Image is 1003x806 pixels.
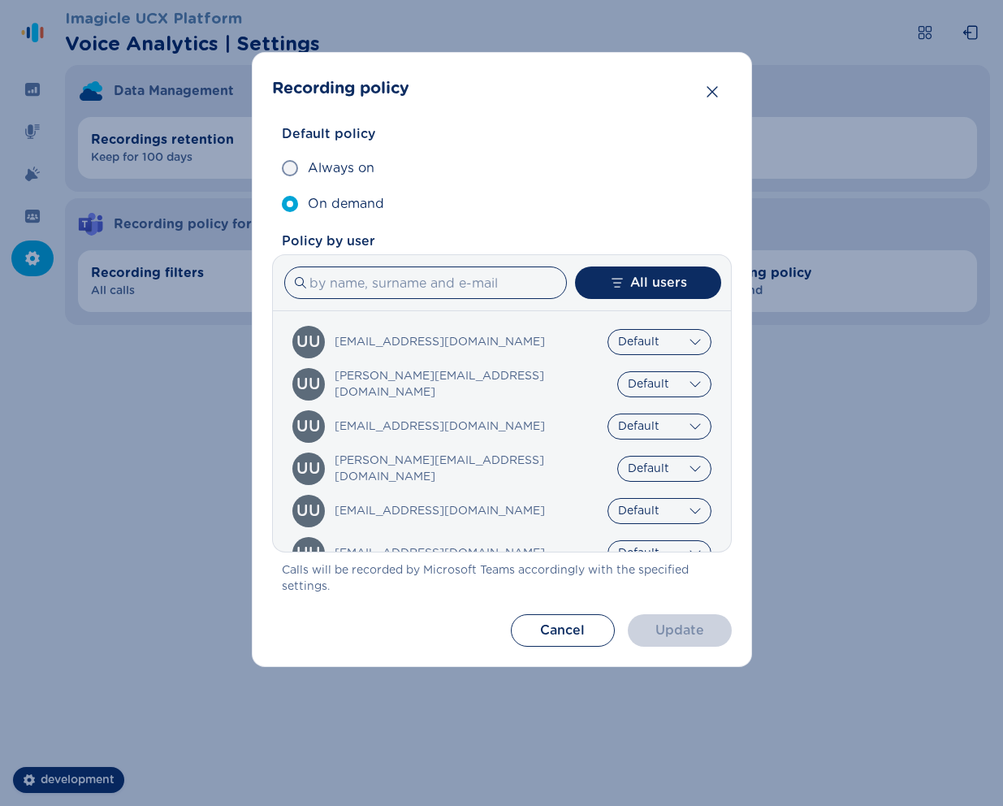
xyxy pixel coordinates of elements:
[296,546,321,561] div: undefined undefined
[308,158,374,178] span: Always on
[335,453,611,485] span: [PERSON_NAME][EMAIL_ADDRESS][DOMAIN_NAME]
[282,232,732,251] span: Policy by user
[335,503,545,519] span: [EMAIL_ADDRESS][DOMAIN_NAME]
[296,335,321,350] div: undefined undefined
[575,266,721,299] button: All users
[335,334,545,350] span: [EMAIL_ADDRESS][DOMAIN_NAME]
[335,545,545,561] span: [EMAIL_ADDRESS][DOMAIN_NAME]
[296,504,321,519] div: undefined undefined
[628,614,732,647] button: Update
[696,76,728,108] button: Close
[272,72,732,105] header: Recording policy
[511,614,615,647] button: Cancel
[335,418,545,435] span: [EMAIL_ADDRESS][DOMAIN_NAME]
[282,562,732,595] span: Calls will be recorded by Microsoft Teams accordingly with the specified settings.
[296,461,321,477] div: undefined undefined
[296,377,321,392] div: undefined undefined
[296,419,321,435] div: undefined undefined
[335,368,611,401] span: [PERSON_NAME][EMAIL_ADDRESS][DOMAIN_NAME]
[284,266,567,299] input: by name, surname and e-mail
[282,124,375,144] span: Default policy
[308,194,384,214] span: On demand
